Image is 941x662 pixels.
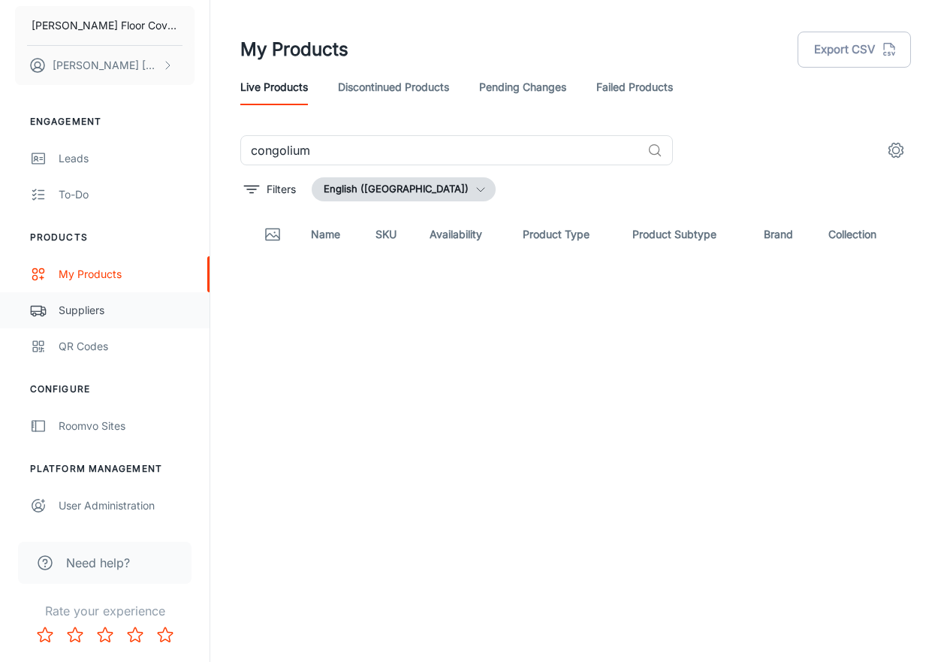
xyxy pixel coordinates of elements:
[59,418,195,434] div: Roomvo Sites
[15,46,195,85] button: [PERSON_NAME] [PERSON_NAME]
[798,32,911,68] button: Export CSV
[240,177,300,201] button: filter
[363,213,418,255] th: SKU
[60,620,90,650] button: Rate 2 star
[479,69,566,105] a: Pending Changes
[120,620,150,650] button: Rate 4 star
[15,6,195,45] button: [PERSON_NAME] Floor Covering
[53,57,158,74] p: [PERSON_NAME] [PERSON_NAME]
[66,554,130,572] span: Need help?
[418,213,511,255] th: Availability
[596,69,673,105] a: Failed Products
[338,69,449,105] a: Discontinued Products
[59,338,195,355] div: QR Codes
[264,225,282,243] svg: Thumbnail
[240,36,348,63] h1: My Products
[30,620,60,650] button: Rate 1 star
[150,620,180,650] button: Rate 5 star
[881,135,911,165] button: settings
[511,213,621,255] th: Product Type
[299,213,363,255] th: Name
[752,213,816,255] th: Brand
[620,213,751,255] th: Product Subtype
[59,186,195,203] div: To-do
[240,135,641,165] input: Search
[12,602,198,620] p: Rate your experience
[816,213,911,255] th: Collection
[90,620,120,650] button: Rate 3 star
[59,266,195,283] div: My Products
[267,181,296,198] p: Filters
[312,177,496,201] button: English ([GEOGRAPHIC_DATA])
[59,302,195,319] div: Suppliers
[59,497,195,514] div: User Administration
[59,150,195,167] div: Leads
[240,69,308,105] a: Live Products
[32,17,178,34] p: [PERSON_NAME] Floor Covering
